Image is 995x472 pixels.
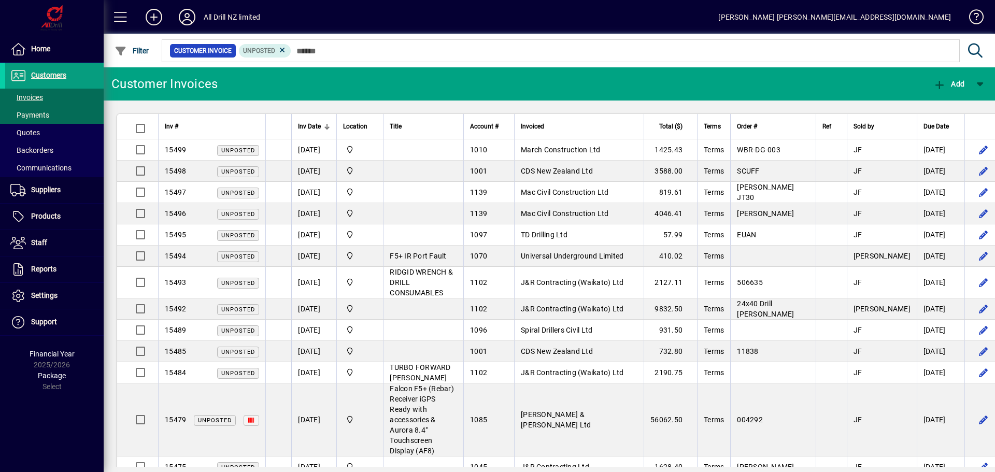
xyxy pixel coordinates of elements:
[854,121,874,132] span: Sold by
[165,278,186,287] span: 15493
[917,383,964,456] td: [DATE]
[112,41,152,60] button: Filter
[521,305,623,313] span: J&R Contracting (Waikato) Ltd
[521,326,592,334] span: Spiral Drillers Civil Ltd
[644,139,697,161] td: 1425.43
[704,209,724,218] span: Terms
[917,298,964,320] td: [DATE]
[470,167,487,175] span: 1001
[470,188,487,196] span: 1139
[704,252,724,260] span: Terms
[975,364,992,381] button: Edit
[650,121,692,132] div: Total ($)
[704,326,724,334] span: Terms
[31,318,57,326] span: Support
[31,71,66,79] span: Customers
[5,124,104,141] a: Quotes
[5,283,104,309] a: Settings
[521,167,593,175] span: CDS New Zealand Ltd
[854,416,862,424] span: JF
[704,278,724,287] span: Terms
[165,305,186,313] span: 15492
[243,47,275,54] span: Unposted
[470,416,487,424] span: 1085
[854,347,862,355] span: JF
[343,250,377,262] span: All Drill NZ Limited
[291,161,336,182] td: [DATE]
[521,368,623,377] span: J&R Contracting (Waikato) Ltd
[5,141,104,159] a: Backorders
[239,44,291,58] mat-chip: Customer Invoice Status: Unposted
[343,121,367,132] span: Location
[521,252,623,260] span: Universal Underground Limited
[975,343,992,360] button: Edit
[917,320,964,341] td: [DATE]
[521,121,544,132] span: Invoiced
[174,46,232,56] span: Customer Invoice
[704,146,724,154] span: Terms
[933,80,964,88] span: Add
[975,226,992,243] button: Edit
[221,280,255,287] span: Unposted
[822,121,831,132] span: Ref
[644,362,697,383] td: 2190.75
[221,306,255,313] span: Unposted
[10,146,53,154] span: Backorders
[165,326,186,334] span: 15489
[165,167,186,175] span: 15498
[917,161,964,182] td: [DATE]
[644,161,697,182] td: 3588.00
[521,231,567,239] span: TD Drilling Ltd
[854,305,911,313] span: [PERSON_NAME]
[291,298,336,320] td: [DATE]
[644,298,697,320] td: 9832.50
[521,209,609,218] span: Mac Civil Construction Ltd
[644,341,697,362] td: 732.80
[221,232,255,239] span: Unposted
[165,121,259,132] div: Inv #
[390,121,457,132] div: Title
[854,278,862,287] span: JF
[737,209,794,218] span: [PERSON_NAME]
[343,367,377,378] span: All Drill NZ Limited
[165,368,186,377] span: 15484
[30,350,75,358] span: Financial Year
[521,410,591,429] span: [PERSON_NAME] & [PERSON_NAME] Ltd
[737,416,763,424] span: 004292
[975,411,992,428] button: Edit
[644,246,697,267] td: 410.02
[644,224,697,246] td: 57.99
[31,45,50,53] span: Home
[38,371,66,380] span: Package
[470,463,487,471] span: 1045
[822,121,841,132] div: Ref
[521,188,609,196] span: Mac Civil Construction Ltd
[10,164,72,172] span: Communications
[343,229,377,240] span: All Drill NZ Limited
[644,203,697,224] td: 4046.41
[221,147,255,154] span: Unposted
[390,363,450,382] span: TURBO FORWARD [PERSON_NAME]
[165,146,186,154] span: 15499
[704,347,724,355] span: Terms
[298,121,330,132] div: Inv Date
[470,347,487,355] span: 1001
[737,121,757,132] span: Order #
[343,303,377,314] span: All Drill NZ Limited
[5,177,104,203] a: Suppliers
[917,267,964,298] td: [DATE]
[470,121,508,132] div: Account #
[291,362,336,383] td: [DATE]
[470,231,487,239] span: 1097
[470,368,487,377] span: 1102
[521,463,589,471] span: J&R Contracting Ltd
[165,188,186,196] span: 15497
[111,76,218,92] div: Customer Invoices
[343,324,377,336] span: All Drill NZ Limited
[204,9,261,25] div: All Drill NZ limited
[165,209,186,218] span: 15496
[644,383,697,456] td: 56062.50
[917,362,964,383] td: [DATE]
[975,205,992,222] button: Edit
[854,167,862,175] span: JF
